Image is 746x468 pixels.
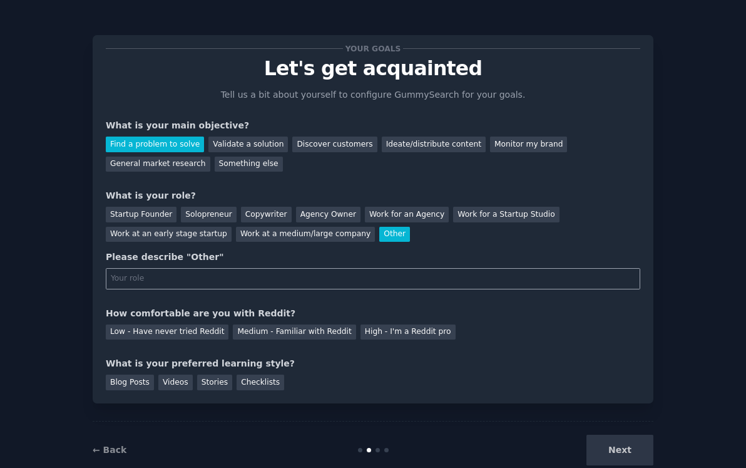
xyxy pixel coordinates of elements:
[233,325,355,340] div: Medium - Familiar with Reddit
[106,189,640,202] div: What is your role?
[215,88,531,101] p: Tell us a bit about yourself to configure GummySearch for your goals.
[197,375,232,390] div: Stories
[181,207,236,222] div: Solopreneur
[106,137,204,152] div: Find a problem to solve
[490,137,567,152] div: Monitor my brand
[365,207,449,222] div: Work for an Agency
[379,227,410,242] div: Other
[208,137,288,152] div: Validate a solution
[215,157,283,172] div: Something else
[106,227,232,242] div: Work at an early stage startup
[106,357,640,370] div: What is your preferred learning style?
[236,227,375,242] div: Work at a medium/large company
[106,157,210,172] div: General market research
[296,207,360,222] div: Agency Owner
[106,207,176,222] div: Startup Founder
[343,42,403,55] span: Your goals
[106,268,640,289] input: Your role
[158,375,193,390] div: Videos
[382,137,486,152] div: Ideate/distribute content
[360,325,456,340] div: High - I'm a Reddit pro
[292,137,377,152] div: Discover customers
[237,375,284,390] div: Checklists
[93,445,126,455] a: ← Back
[453,207,559,222] div: Work for a Startup Studio
[106,307,640,320] div: How comfortable are you with Reddit?
[106,325,228,340] div: Low - Have never tried Reddit
[106,251,640,264] div: Please describe "Other"
[106,119,640,132] div: What is your main objective?
[241,207,292,222] div: Copywriter
[106,58,640,80] p: Let's get acquainted
[106,375,154,390] div: Blog Posts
